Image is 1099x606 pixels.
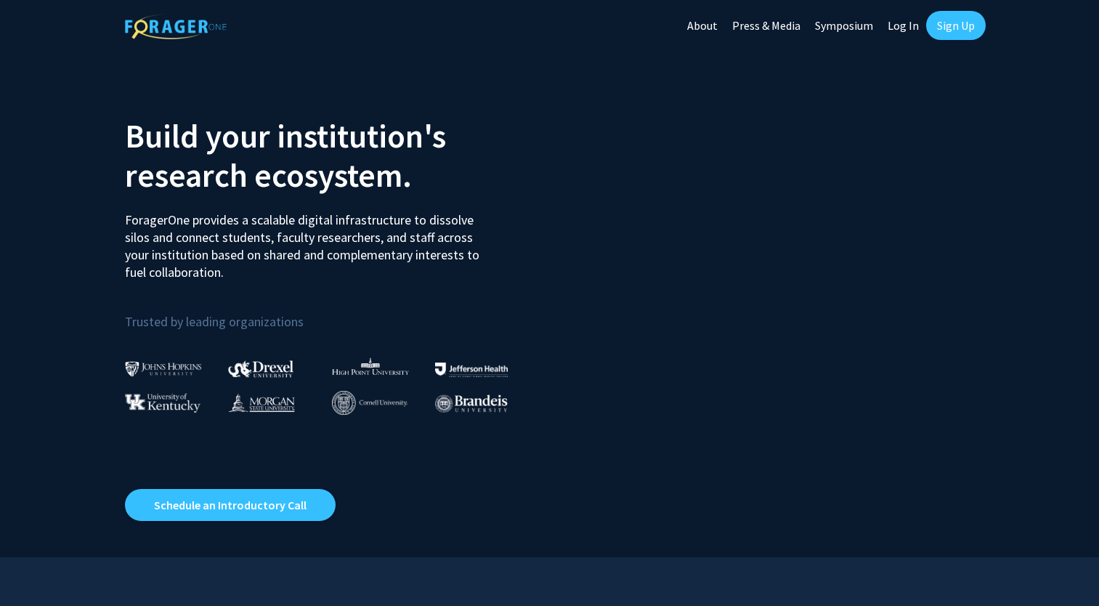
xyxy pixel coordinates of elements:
img: ForagerOne Logo [125,14,227,39]
img: University of Kentucky [125,393,200,413]
img: Johns Hopkins University [125,361,202,376]
img: Brandeis University [435,395,508,413]
a: Opens in a new tab [125,489,336,521]
p: ForagerOne provides a scalable digital infrastructure to dissolve silos and connect students, fac... [125,201,490,281]
img: Drexel University [228,360,293,377]
a: Sign Up [926,11,986,40]
p: Trusted by leading organizations [125,293,539,333]
img: Cornell University [332,391,407,415]
img: High Point University [332,357,409,375]
img: Thomas Jefferson University [435,363,508,376]
img: Morgan State University [228,393,295,412]
h2: Build your institution's research ecosystem. [125,116,539,195]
